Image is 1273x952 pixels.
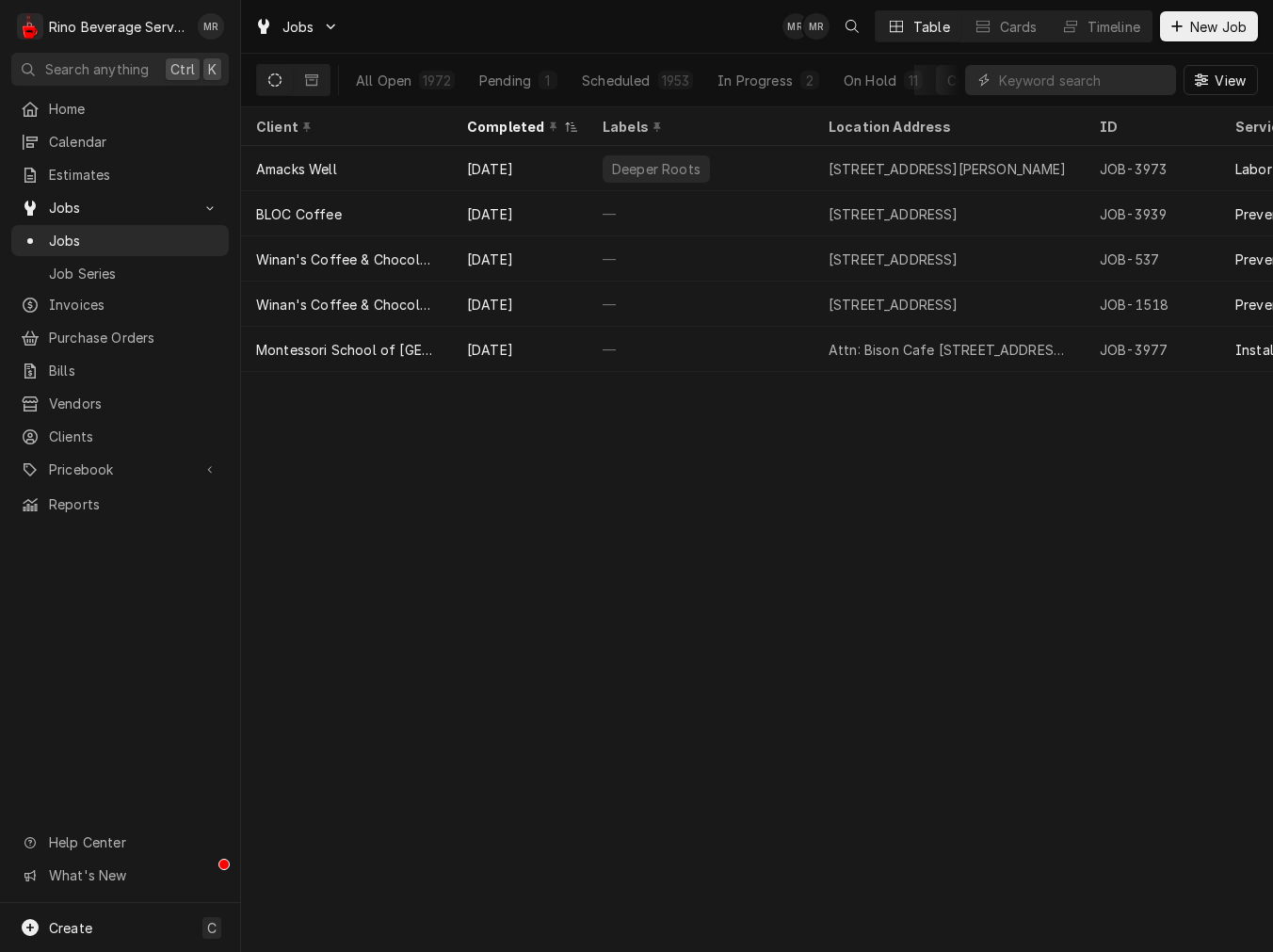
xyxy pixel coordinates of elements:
[49,231,219,250] span: Jobs
[256,159,337,179] div: Amacks Well
[479,71,531,90] div: Pending
[452,236,588,282] div: [DATE]
[603,117,798,137] div: Labels
[1235,159,1272,179] div: Labor
[782,13,809,40] div: Melissa Rinehart's Avatar
[11,289,229,320] a: Invoices
[452,191,588,236] div: [DATE]
[452,327,588,372] div: [DATE]
[256,250,437,269] div: Winan's Coffee & Chocolate ([GEOGRAPHIC_DATA])
[256,117,433,137] div: Client
[49,295,219,315] span: Invoices
[829,117,1066,137] div: Location Address
[588,327,814,372] div: —
[11,192,229,223] a: Go to Jobs
[247,11,346,42] a: Go to Jobs
[588,236,814,282] div: —
[11,860,229,891] a: Go to What's New
[1211,71,1249,90] span: View
[11,355,229,386] a: Bills
[11,225,229,256] a: Jobs
[49,165,219,185] span: Estimates
[49,264,219,283] span: Job Series
[11,421,229,452] a: Clients
[49,920,92,936] span: Create
[1186,17,1250,37] span: New Job
[11,322,229,353] a: Purchase Orders
[207,918,217,938] span: C
[17,13,43,40] div: R
[423,71,451,90] div: 1972
[803,13,830,40] div: MR
[11,454,229,485] a: Go to Pricebook
[588,282,814,327] div: —
[49,361,219,380] span: Bills
[452,282,588,327] div: [DATE]
[947,71,1018,90] div: Completed
[49,132,219,152] span: Calendar
[356,71,411,90] div: All Open
[829,250,959,269] div: [STREET_ADDRESS]
[11,827,229,858] a: Go to Help Center
[49,427,219,446] span: Clients
[49,198,191,218] span: Jobs
[170,59,195,79] span: Ctrl
[1100,117,1201,137] div: ID
[11,258,229,289] a: Job Series
[1088,17,1140,37] div: Timeline
[662,71,690,90] div: 1953
[542,71,554,90] div: 1
[256,204,342,224] div: BLOC Coffee
[582,71,650,90] div: Scheduled
[717,71,793,90] div: In Progress
[1085,146,1220,191] div: JOB-3973
[913,17,950,37] div: Table
[829,295,959,315] div: [STREET_ADDRESS]
[49,832,218,852] span: Help Center
[1085,327,1220,372] div: JOB-3977
[844,71,896,90] div: On Hold
[1085,282,1220,327] div: JOB-1518
[49,494,219,514] span: Reports
[11,93,229,124] a: Home
[610,159,702,179] div: Deeper Roots
[829,159,1067,179] div: [STREET_ADDRESS][PERSON_NAME]
[11,489,229,520] a: Reports
[11,126,229,157] a: Calendar
[1160,11,1258,41] button: New Job
[452,146,588,191] div: [DATE]
[256,295,437,315] div: Winan's Coffee & Chocolate (Roastery and Office)
[908,71,919,90] div: 11
[803,13,830,40] div: Melissa Rinehart's Avatar
[804,71,815,90] div: 2
[45,59,149,79] span: Search anything
[49,99,219,119] span: Home
[49,865,218,885] span: What's New
[999,65,1167,95] input: Keyword search
[588,191,814,236] div: —
[829,340,1070,360] div: Attn: Bison Cafe [STREET_ADDRESS][PERSON_NAME]
[467,117,559,137] div: Completed
[1000,17,1038,37] div: Cards
[1085,191,1220,236] div: JOB-3939
[198,13,224,40] div: MR
[782,13,809,40] div: MR
[49,328,219,347] span: Purchase Orders
[256,340,437,360] div: Montessori School of [GEOGRAPHIC_DATA]
[49,394,219,413] span: Vendors
[282,17,314,37] span: Jobs
[208,59,217,79] span: K
[1085,236,1220,282] div: JOB-537
[11,53,229,86] button: Search anythingCtrlK
[49,460,191,479] span: Pricebook
[837,11,867,41] button: Open search
[198,13,224,40] div: Melissa Rinehart's Avatar
[11,388,229,419] a: Vendors
[829,204,959,224] div: [STREET_ADDRESS]
[11,159,229,190] a: Estimates
[1184,65,1258,95] button: View
[49,17,187,37] div: Rino Beverage Service
[17,13,43,40] div: Rino Beverage Service's Avatar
